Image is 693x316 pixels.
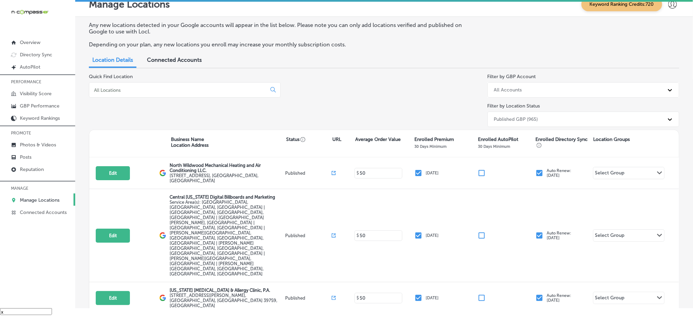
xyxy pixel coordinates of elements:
[20,197,59,203] p: Manage Locations
[286,137,332,142] p: Status
[357,233,359,238] p: $
[170,288,284,293] p: [US_STATE] [MEDICAL_DATA] & Allergy Clinic, P.A.
[20,40,40,45] p: Overview
[89,41,473,48] p: Depending on your plan, any new locations you enroll may increase your monthly subscription costs.
[89,22,473,35] p: Any new locations detected in your Google accounts will appear in the list below. Please note you...
[170,293,284,308] label: [STREET_ADDRESS][PERSON_NAME] , [GEOGRAPHIC_DATA], [GEOGRAPHIC_DATA] 39759, [GEOGRAPHIC_DATA]
[426,233,439,238] p: [DATE]
[170,195,284,200] p: Central [US_STATE] Digital Billboards and Marketing
[357,171,359,175] p: $
[488,74,536,80] label: Filter by GBP Account
[285,171,332,176] p: Published
[494,116,538,122] div: Published GBP (965)
[285,233,332,238] p: Published
[159,295,166,301] img: logo
[20,103,59,109] p: GBP Performance
[159,232,166,239] img: logo
[20,154,31,160] p: Posts
[594,137,630,142] p: Location Groups
[595,232,625,240] div: Select Group
[96,229,130,243] button: Edit
[488,103,540,109] label: Filter by Location Status
[20,115,60,121] p: Keyword Rankings
[170,163,284,173] p: North Wildwood Mechanical Heating and Air Conditioning LLC.
[170,200,265,276] span: Orlando, FL, USA | Kissimmee, FL, USA | Meadow Woods, FL 32824, USA | Hunters Creek, FL 32837, US...
[478,137,518,142] p: Enrolled AutoPilot
[147,57,202,63] span: Connected Accounts
[20,210,67,215] p: Connected Accounts
[93,87,265,93] input: All Locations
[170,173,284,183] label: [STREET_ADDRESS] , [GEOGRAPHIC_DATA], [GEOGRAPHIC_DATA]
[159,170,166,176] img: logo
[20,52,52,58] p: Directory Sync
[478,144,510,149] p: 30 Days Minimum
[595,170,625,178] div: Select Group
[426,296,439,300] p: [DATE]
[20,142,56,148] p: Photos & Videos
[92,57,133,63] span: Location Details
[89,74,133,80] label: Quick Find Location
[547,168,572,178] p: Auto Renew: [DATE]
[415,137,454,142] p: Enrolled Premium
[355,137,401,142] p: Average Order Value
[11,9,49,15] img: 660ab0bf-5cc7-4cb8-ba1c-48b5ae0f18e60NCTV_CLogo_TV_Black_-500x88.png
[415,144,447,149] p: 30 Days Minimum
[285,296,332,301] p: Published
[96,166,130,180] button: Edit
[332,137,341,142] p: URL
[595,295,625,303] div: Select Group
[357,296,359,300] p: $
[536,137,590,148] p: Enrolled Directory Sync
[494,87,522,93] div: All Accounts
[20,167,44,172] p: Reputation
[547,293,572,303] p: Auto Renew: [DATE]
[20,64,40,70] p: AutoPilot
[547,231,572,240] p: Auto Renew: [DATE]
[96,291,130,305] button: Edit
[171,137,209,148] p: Business Name Location Address
[20,91,52,97] p: Visibility Score
[426,171,439,175] p: [DATE]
